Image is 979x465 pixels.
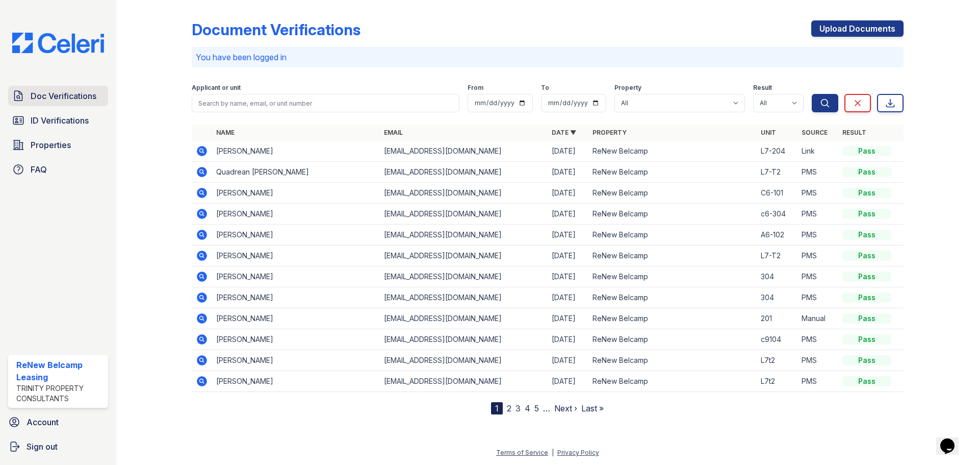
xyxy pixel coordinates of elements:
td: [PERSON_NAME] [212,141,380,162]
td: C6-101 [757,183,797,204]
td: PMS [797,371,838,392]
td: [EMAIL_ADDRESS][DOMAIN_NAME] [380,308,548,329]
span: Properties [31,139,71,151]
div: ReNew Belcamp Leasing [16,359,104,383]
td: [EMAIL_ADDRESS][DOMAIN_NAME] [380,162,548,183]
td: A6-102 [757,225,797,246]
td: 304 [757,266,797,287]
td: PMS [797,183,838,204]
td: ReNew Belcamp [588,350,756,371]
div: Pass [842,292,891,303]
td: ReNew Belcamp [588,246,756,266]
span: FAQ [31,163,47,176]
label: From [468,84,483,92]
div: Pass [842,355,891,365]
td: ReNew Belcamp [588,329,756,350]
td: L7-204 [757,141,797,162]
td: [PERSON_NAME] [212,266,380,287]
td: PMS [797,350,838,371]
td: [EMAIL_ADDRESS][DOMAIN_NAME] [380,183,548,204]
td: [EMAIL_ADDRESS][DOMAIN_NAME] [380,371,548,392]
td: [PERSON_NAME] [212,225,380,246]
div: | [552,449,554,456]
div: Pass [842,167,891,177]
td: [EMAIL_ADDRESS][DOMAIN_NAME] [380,329,548,350]
a: 4 [525,403,530,413]
iframe: chat widget [936,424,969,455]
td: L7t2 [757,371,797,392]
span: Account [27,416,59,428]
td: [DATE] [548,350,588,371]
a: Next › [554,403,577,413]
div: Pass [842,376,891,386]
img: CE_Logo_Blue-a8612792a0a2168367f1c8372b55b34899dd931a85d93a1a3d3e32e68fde9ad4.png [4,33,112,53]
a: Email [384,129,403,136]
td: [DATE] [548,141,588,162]
td: ReNew Belcamp [588,183,756,204]
td: [PERSON_NAME] [212,308,380,329]
td: [PERSON_NAME] [212,287,380,308]
td: PMS [797,266,838,287]
a: FAQ [8,159,108,180]
td: L7t2 [757,350,797,371]
td: ReNew Belcamp [588,308,756,329]
td: [DATE] [548,204,588,225]
div: Pass [842,209,891,219]
td: Quadrean [PERSON_NAME] [212,162,380,183]
input: Search by name, email, or unit number [192,94,459,112]
td: PMS [797,225,838,246]
td: [EMAIL_ADDRESS][DOMAIN_NAME] [380,246,548,266]
td: [EMAIL_ADDRESS][DOMAIN_NAME] [380,266,548,287]
div: Pass [842,251,891,261]
td: Link [797,141,838,162]
a: Sign out [4,436,112,457]
div: Pass [842,230,891,240]
td: [EMAIL_ADDRESS][DOMAIN_NAME] [380,287,548,308]
a: ID Verifications [8,110,108,131]
a: Privacy Policy [557,449,599,456]
td: [EMAIL_ADDRESS][DOMAIN_NAME] [380,141,548,162]
label: To [541,84,549,92]
a: Date ▼ [552,129,576,136]
td: [DATE] [548,329,588,350]
td: PMS [797,162,838,183]
label: Applicant or unit [192,84,241,92]
a: Result [842,129,866,136]
a: Last » [581,403,604,413]
a: Property [592,129,627,136]
td: L7-T2 [757,162,797,183]
a: Doc Verifications [8,86,108,106]
td: [DATE] [548,371,588,392]
td: [PERSON_NAME] [212,183,380,204]
div: Trinity Property Consultants [16,383,104,404]
td: c6-304 [757,204,797,225]
a: Unit [761,129,776,136]
td: PMS [797,204,838,225]
td: ReNew Belcamp [588,287,756,308]
td: [DATE] [548,162,588,183]
a: Account [4,412,112,432]
td: c9104 [757,329,797,350]
td: Manual [797,308,838,329]
td: L7-T2 [757,246,797,266]
td: [EMAIL_ADDRESS][DOMAIN_NAME] [380,204,548,225]
td: ReNew Belcamp [588,371,756,392]
div: 1 [491,402,503,414]
a: 3 [516,403,521,413]
td: [PERSON_NAME] [212,329,380,350]
span: ID Verifications [31,114,89,127]
td: ReNew Belcamp [588,141,756,162]
div: Pass [842,272,891,282]
span: Doc Verifications [31,90,96,102]
td: [DATE] [548,308,588,329]
td: [DATE] [548,225,588,246]
a: Properties [8,135,108,155]
td: [PERSON_NAME] [212,371,380,392]
td: [DATE] [548,183,588,204]
td: [PERSON_NAME] [212,350,380,371]
div: Pass [842,313,891,324]
td: 201 [757,308,797,329]
td: ReNew Belcamp [588,204,756,225]
td: [PERSON_NAME] [212,246,380,266]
